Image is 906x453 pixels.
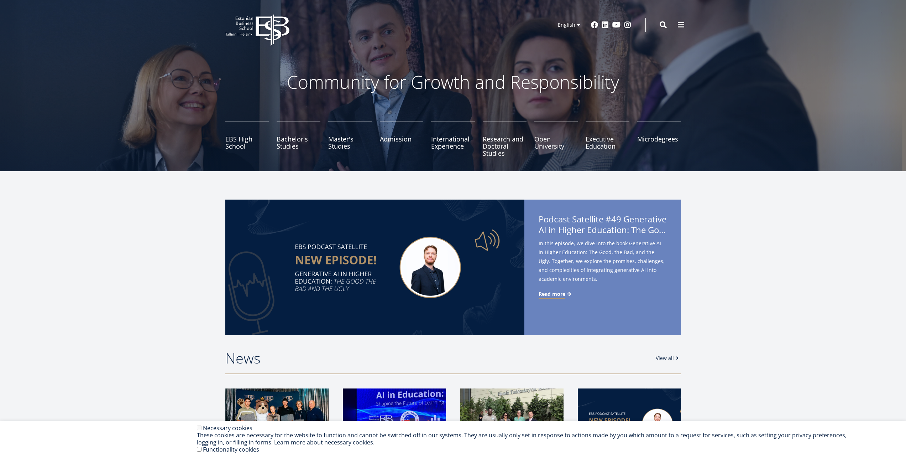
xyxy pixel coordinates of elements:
a: Microdegrees [637,121,681,157]
a: Instagram [624,21,631,29]
label: Necessary cookies [203,424,252,432]
span: Read more [539,290,565,298]
p: Community for Growth and Responsibility [265,71,642,93]
img: Satellite #49 [225,200,524,335]
div: These cookies are necessary for the website to function and cannot be switched off in our systems... [197,432,849,446]
span: AI in Higher Education: The Good, the Bad, and the Ugly [539,225,667,235]
a: Admission [380,121,424,157]
span: Podcast Satellite #49 Generative [539,214,667,237]
a: Linkedin [602,21,609,29]
a: Read more [539,290,572,298]
a: Master's Studies [328,121,372,157]
a: Research and Doctoral Studies [483,121,527,157]
a: Bachelor's Studies [277,121,320,157]
a: Facebook [591,21,598,29]
a: International Experience [431,121,475,157]
h2: News [225,349,649,367]
a: Youtube [612,21,620,29]
a: View all [656,355,681,362]
span: In this episode, we dive into the book Generative AI in Higher Education: The Good, the Bad, and ... [539,239,667,283]
a: Open University [534,121,578,157]
a: EBS High School [225,121,269,157]
a: Executive Education [586,121,629,157]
